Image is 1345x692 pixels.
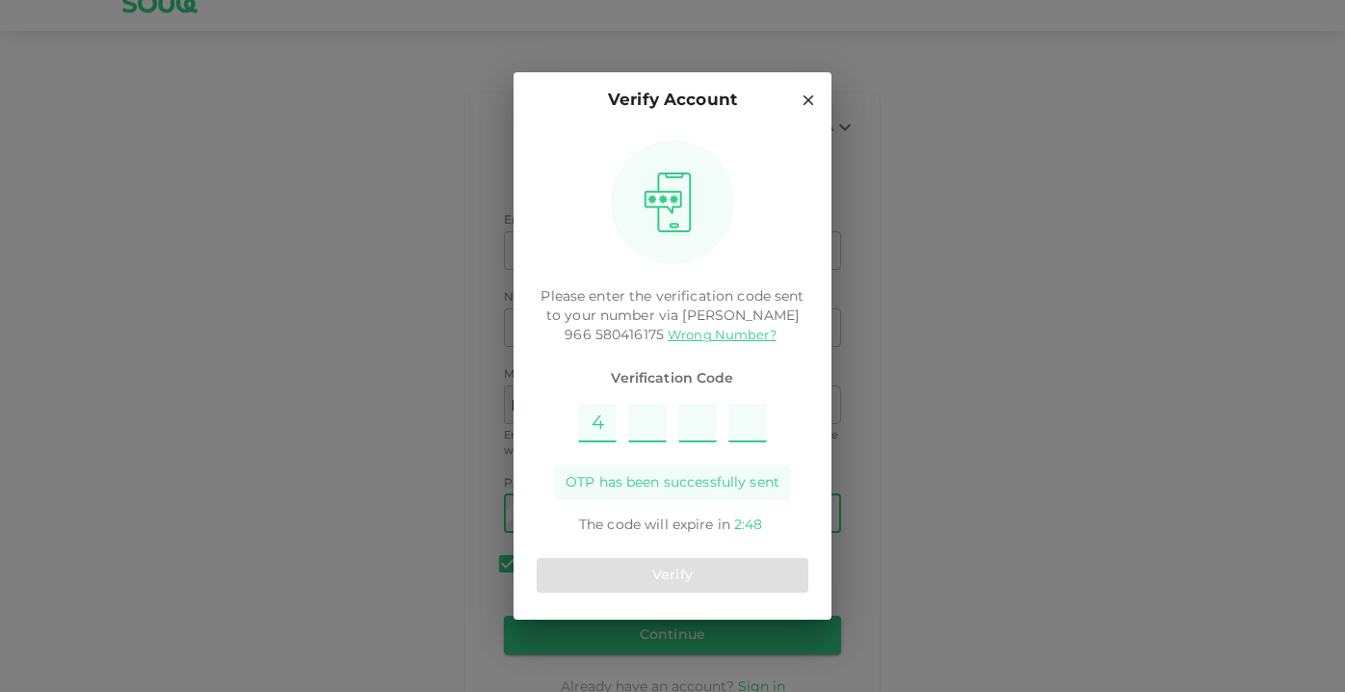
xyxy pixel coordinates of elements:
span: OTP has been successfully sent [566,473,779,492]
input: Please enter OTP character 1 [578,404,617,442]
input: Please enter OTP character 2 [628,404,667,442]
img: otpImage [637,172,699,233]
p: Please enter the verification code sent to your number via [PERSON_NAME] 966 580416175 [537,287,808,345]
p: Verify Account [608,88,737,114]
span: Verification Code [537,369,808,388]
span: The code will expire in [579,519,730,532]
input: Please enter OTP character 4 [728,404,767,442]
a: Wrong Number? [668,330,777,342]
input: Please enter OTP character 3 [678,404,717,442]
span: 2 : 48 [734,519,762,532]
